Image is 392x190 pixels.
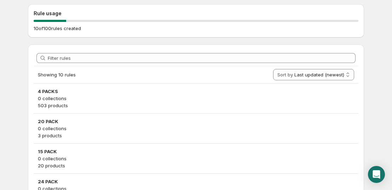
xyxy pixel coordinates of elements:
[34,10,358,17] h2: Rule usage
[38,102,354,109] p: 503 products
[48,53,356,63] input: Filter rules
[34,25,81,32] p: 10 of 100 rules created
[38,148,354,155] h3: 15 PACK
[38,88,354,95] h3: 4 PACKS
[38,162,354,169] p: 20 products
[368,166,385,183] div: Open Intercom Messenger
[38,118,354,125] h3: 20 PACK
[38,95,354,102] p: 0 collections
[38,125,354,132] p: 0 collections
[38,72,76,77] span: Showing 10 rules
[38,178,354,185] h3: 24 PACK
[38,132,354,139] p: 3 products
[38,155,354,162] p: 0 collections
